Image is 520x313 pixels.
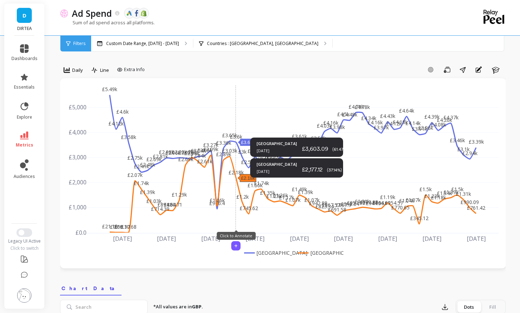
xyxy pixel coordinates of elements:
p: DIRTEA [11,26,38,31]
span: D [23,11,26,20]
span: dashboards [11,56,38,61]
div: Fill [481,301,504,313]
p: Ad Spend [72,7,112,19]
button: Switch to New UI [16,228,32,237]
span: Filters [73,41,85,46]
p: Countries : [GEOGRAPHIC_DATA], [GEOGRAPHIC_DATA] [207,41,318,46]
img: api.google.svg [126,10,133,16]
div: Click to switch [4,245,45,251]
span: metrics [16,142,33,148]
p: Custom Date Range, [DATE] - [DATE] [106,41,179,46]
p: *All values are in [153,303,203,310]
div: Dots [457,301,481,313]
span: Daily [72,67,83,74]
img: profile picture [17,288,31,303]
span: Extra Info [124,66,145,73]
span: essentials [14,84,35,90]
img: api.fb.svg [133,10,140,16]
img: api.shopify.svg [140,10,147,16]
span: explore [17,114,32,120]
span: audiences [14,174,35,179]
strong: GBP. [192,303,203,310]
span: Chart Data [61,285,120,292]
img: header icon [60,9,68,17]
div: Legacy UI Active [4,238,45,244]
span: Line [100,67,109,74]
p: Sum of ad spend across all platforms. [60,19,155,26]
nav: Tabs [60,279,506,295]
